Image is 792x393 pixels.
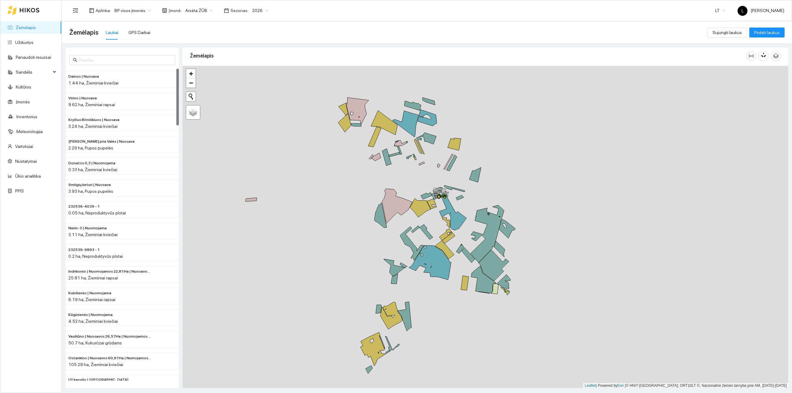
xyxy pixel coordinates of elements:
a: PPIS [15,188,24,193]
span: Vasiliūno | Nuosavos 26,57Ha | Nuomojamos 24,15Ha [68,334,151,339]
span: Kryžius Bitniškiuos | Nuosava [68,117,119,123]
span: 232539-9893 - 1 [68,247,100,253]
span: Donatos 0,3 | Nuomojama [68,160,115,166]
button: Initiate a new search [186,92,196,101]
span: 6.19 ha, Žieminiai rapsai [68,297,115,302]
span: 3.93 ha, Pupos pupelės [68,189,113,194]
a: Sujungti laukus [708,30,747,35]
span: Dainos | Nuosava [68,74,99,80]
span: search [73,58,77,62]
div: GPS Darbai [128,29,150,36]
span: menu-fold [73,8,78,13]
button: Pridėti laukus [749,28,785,37]
a: Žemėlapis [16,25,36,30]
span: Sandėlis [16,66,51,78]
span: 0.33 ha, Žieminiai kviečiai [68,167,117,172]
span: layout [89,8,94,13]
span: Arsėta ŽŪB [185,6,213,15]
span: 3.11 ha, Žieminiai kviečiai [68,232,118,237]
a: Layers [186,106,200,119]
span: 0.2 ha, Neproduktyvūs plotai [68,254,123,259]
span: 4.52 ha, Žieminiai kviečiai [68,319,118,324]
span: 2026 [252,6,268,15]
a: Kultūros [16,84,31,89]
span: Už kapelių | Nuosava [68,377,128,383]
button: menu-fold [69,4,82,17]
span: 9.62 ha, Žieminiai rapsai [68,102,115,107]
span: Rolando prie Valės | Nuosava [68,139,135,145]
span: Neim-3 | Nuomojama [68,225,107,231]
a: Vartotojai [15,144,33,149]
span: L [742,6,744,16]
span: Žemėlapis [69,28,98,37]
span: Pridėti laukus [754,29,780,36]
span: | [625,383,626,388]
span: + [189,70,193,77]
span: Kubilienės | Nuomojama [68,290,111,296]
span: 50.7 ha, Kukurūzai grūdams [68,340,122,345]
span: 105.29 ha, Žieminiai kviečiai [68,362,123,367]
span: − [189,79,193,87]
a: Ūkio analitika [15,174,41,179]
button: column-width [746,51,756,61]
span: 0.05 ha, Neproduktyvūs plotai [68,210,126,215]
div: Žemėlapis [190,47,746,65]
span: BP visos įmonės [114,6,151,15]
span: Kūginienės | Nuomojama [68,312,113,318]
input: Paieška [79,57,171,63]
span: 232536-4039 - 1 [68,204,100,209]
span: Sezonas : [230,7,248,14]
span: 3.24 ha, Žieminiai kviečiai [68,124,118,129]
a: Esri [618,383,624,388]
span: [PERSON_NAME] [738,8,784,13]
a: Meteorologija [16,129,43,134]
div: | Powered by © HNIT-[GEOGRAPHIC_DATA]; ORT10LT ©, Nacionalinė žemės tarnyba prie AM, [DATE]-[DATE] [583,383,788,388]
a: Įmonės [16,99,30,104]
span: 1.44 ha, Žieminiai kviečiai [68,80,118,85]
span: Aplinka : [96,7,111,14]
a: Leaflet [585,383,596,388]
a: Užduotys [15,40,33,45]
a: Pridėti laukus [749,30,785,35]
span: 25.81 ha, Žieminiai rapsai [68,275,118,280]
a: Zoom in [186,69,196,78]
span: Įmonė : [169,7,182,14]
span: column-width [747,54,756,58]
button: Sujungti laukus [708,28,747,37]
div: Laukai [106,29,118,36]
span: Smilgių keturi | Nuosava [68,182,111,188]
span: shop [162,8,167,13]
span: calendar [224,8,229,13]
span: Virino | Nuosava [68,95,97,101]
a: Inventorius [16,114,37,119]
a: Panaudoti resursai [16,55,51,60]
span: LT [715,6,725,15]
a: Nustatymai [15,159,37,164]
span: Indrikonio | Nuomojamos 22,81Ha | Nuosavos 3,00 Ha [68,269,151,274]
span: 2.29 ha, Pupos pupelės [68,145,113,150]
span: Sujungti laukus [712,29,742,36]
a: Zoom out [186,78,196,88]
span: Ostankino | Nuosavos 60,91Ha | Numojamos 44,38Ha [68,355,151,361]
